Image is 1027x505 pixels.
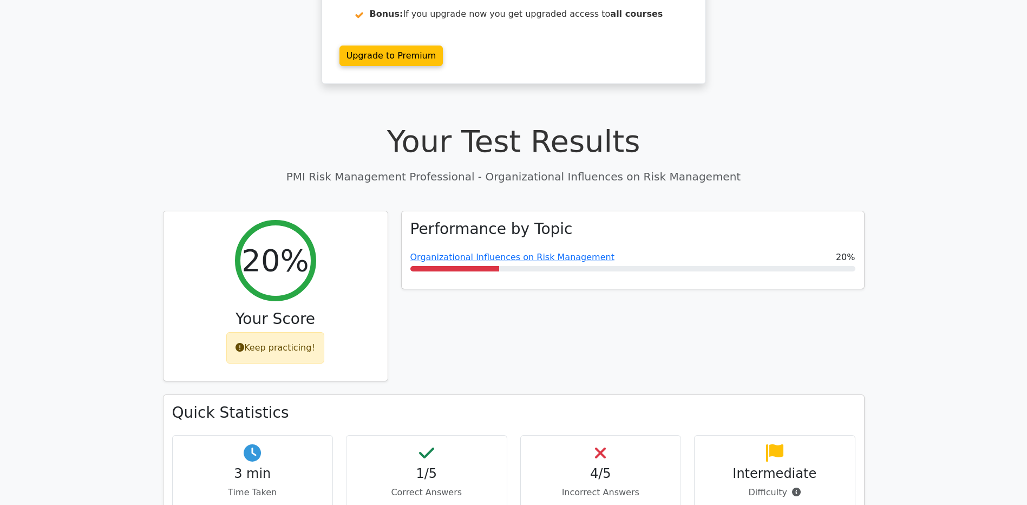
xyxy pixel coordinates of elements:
[172,404,855,422] h3: Quick Statistics
[163,169,865,185] p: PMI Risk Management Professional - Organizational Influences on Risk Management
[163,123,865,159] h1: Your Test Results
[410,220,573,238] h3: Performance by Topic
[241,242,309,279] h2: 20%
[529,486,672,499] p: Incorrect Answers
[410,252,614,262] a: Organizational Influences on Risk Management
[355,466,498,482] h4: 1/5
[181,486,324,499] p: Time Taken
[355,486,498,499] p: Correct Answers
[339,46,443,66] a: Upgrade to Premium
[226,332,324,364] div: Keep practicing!
[703,466,846,482] h4: Intermediate
[836,251,855,264] span: 20%
[172,310,379,328] h3: Your Score
[181,466,324,482] h4: 3 min
[529,466,672,482] h4: 4/5
[703,486,846,499] p: Difficulty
